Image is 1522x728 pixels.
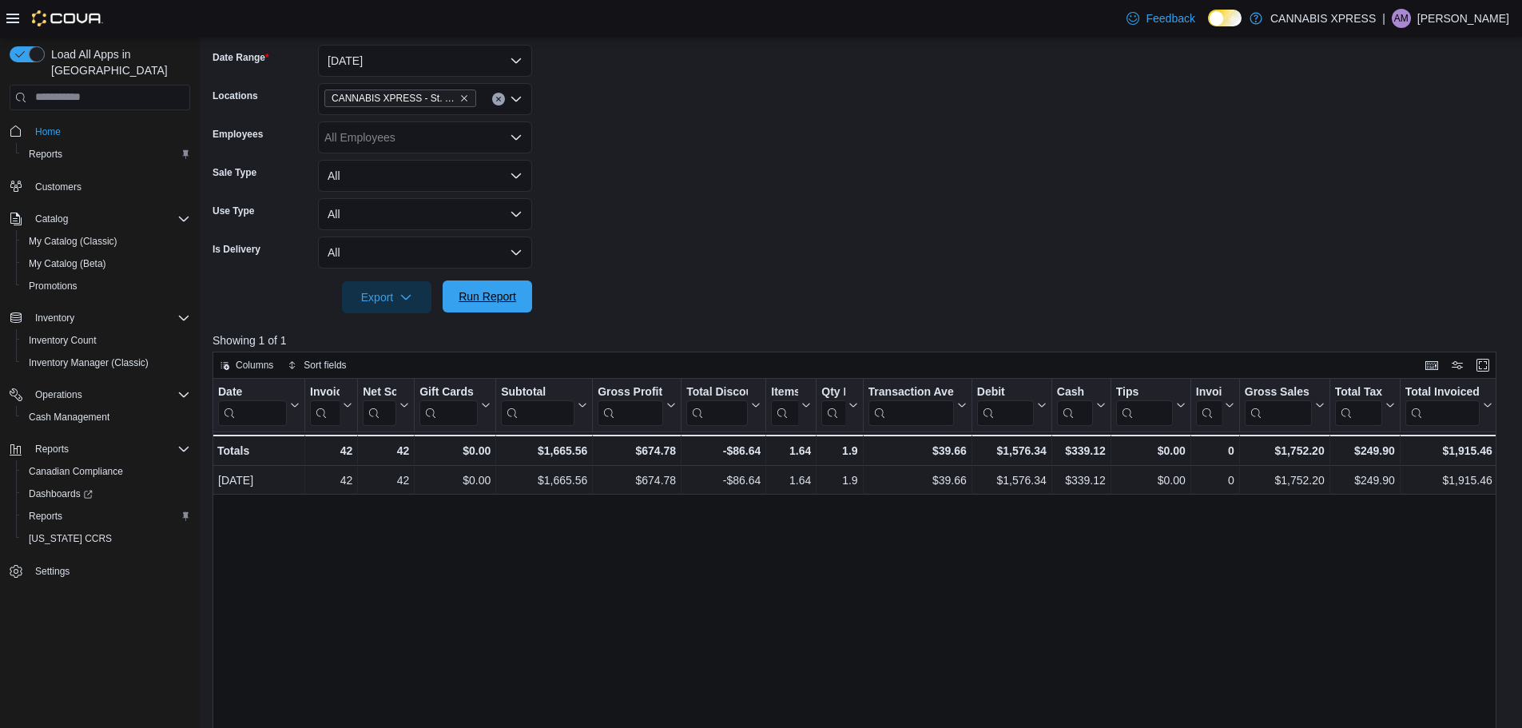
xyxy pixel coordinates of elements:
[29,487,93,500] span: Dashboards
[310,384,340,425] div: Invoices Sold
[1057,441,1106,460] div: $339.12
[324,90,476,107] span: CANNABIS XPRESS - St. Andrews (Water Street)
[22,254,113,273] a: My Catalog (Beta)
[32,10,103,26] img: Cova
[218,384,287,400] div: Date
[459,288,516,304] span: Run Report
[29,440,75,459] button: Reports
[501,384,587,425] button: Subtotal
[22,529,118,548] a: [US_STATE] CCRS
[22,254,190,273] span: My Catalog (Beta)
[22,232,190,251] span: My Catalog (Classic)
[35,388,82,401] span: Operations
[1116,384,1186,425] button: Tips
[29,280,77,292] span: Promotions
[217,441,300,460] div: Totals
[310,441,352,460] div: 42
[821,471,857,490] div: 1.9
[1196,384,1222,425] div: Invoices Ref
[213,243,260,256] label: Is Delivery
[977,471,1047,490] div: $1,576.34
[1382,9,1385,28] p: |
[1245,471,1325,490] div: $1,752.20
[821,441,857,460] div: 1.9
[977,384,1034,425] div: Debit
[686,441,761,460] div: -$86.64
[821,384,844,400] div: Qty Per Transaction
[318,160,532,192] button: All
[22,276,190,296] span: Promotions
[1116,384,1173,400] div: Tips
[16,460,197,483] button: Canadian Compliance
[3,438,197,460] button: Reports
[501,471,587,490] div: $1,665.56
[1405,384,1492,425] button: Total Invoiced
[310,471,352,490] div: 42
[510,131,523,144] button: Open list of options
[213,51,269,64] label: Date Range
[501,384,574,425] div: Subtotal
[22,331,103,350] a: Inventory Count
[492,93,505,105] button: Clear input
[443,280,532,312] button: Run Report
[342,281,431,313] button: Export
[29,385,89,404] button: Operations
[29,148,62,161] span: Reports
[1146,10,1194,26] span: Feedback
[1405,384,1480,425] div: Total Invoiced
[598,384,663,400] div: Gross Profit
[29,177,190,197] span: Customers
[977,384,1034,400] div: Debit
[868,384,954,425] div: Transaction Average
[1245,384,1325,425] button: Gross Sales
[29,411,109,424] span: Cash Management
[16,230,197,253] button: My Catalog (Classic)
[3,384,197,406] button: Operations
[16,406,197,428] button: Cash Management
[332,90,456,106] span: CANNABIS XPRESS - St. [PERSON_NAME] ([GEOGRAPHIC_DATA])
[22,276,84,296] a: Promotions
[686,384,748,400] div: Total Discount
[22,484,190,503] span: Dashboards
[3,307,197,329] button: Inventory
[35,181,81,193] span: Customers
[22,462,190,481] span: Canadian Compliance
[1335,441,1395,460] div: $249.90
[1405,471,1492,490] div: $1,915.46
[1116,471,1186,490] div: $0.00
[771,471,811,490] div: 1.64
[45,46,190,78] span: Load All Apps in [GEOGRAPHIC_DATA]
[821,384,844,425] div: Qty Per Transaction
[16,505,197,527] button: Reports
[1116,441,1186,460] div: $0.00
[218,471,300,490] div: [DATE]
[771,441,811,460] div: 1.64
[1196,384,1234,425] button: Invoices Ref
[29,308,190,328] span: Inventory
[1057,384,1093,400] div: Cash
[1120,2,1201,34] a: Feedback
[1057,471,1106,490] div: $339.12
[29,121,190,141] span: Home
[363,384,396,400] div: Net Sold
[598,441,676,460] div: $674.78
[1392,9,1411,28] div: Ashton Melnyk
[868,471,967,490] div: $39.66
[29,209,190,229] span: Catalog
[352,281,422,313] span: Export
[29,562,76,581] a: Settings
[419,471,491,490] div: $0.00
[1208,10,1242,26] input: Dark Mode
[16,527,197,550] button: [US_STATE] CCRS
[35,125,61,138] span: Home
[501,384,574,400] div: Subtotal
[3,120,197,143] button: Home
[29,465,123,478] span: Canadian Compliance
[318,237,532,269] button: All
[29,510,62,523] span: Reports
[22,507,69,526] a: Reports
[29,209,74,229] button: Catalog
[771,384,811,425] button: Items Per Transaction
[868,384,954,400] div: Transaction Average
[686,384,748,425] div: Total Discount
